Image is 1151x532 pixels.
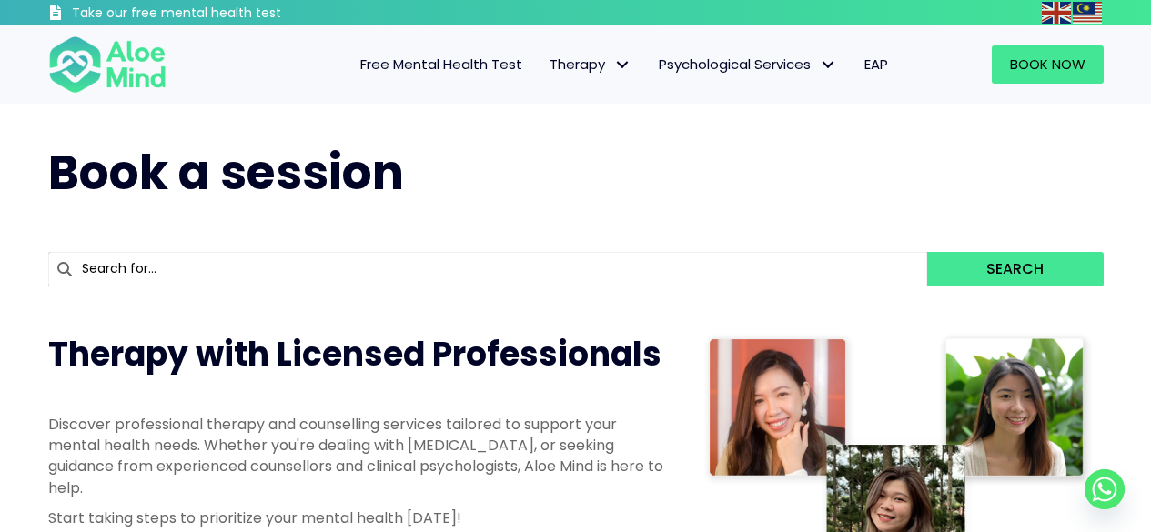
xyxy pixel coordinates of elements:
[659,55,837,74] span: Psychological Services
[1042,2,1073,23] a: English
[190,45,902,84] nav: Menu
[1085,469,1125,509] a: Whatsapp
[1010,55,1085,74] span: Book Now
[536,45,645,84] a: TherapyTherapy: submenu
[992,45,1104,84] a: Book Now
[48,35,167,95] img: Aloe mind Logo
[864,55,888,74] span: EAP
[1073,2,1104,23] a: Malay
[851,45,902,84] a: EAP
[1073,2,1102,24] img: ms
[815,52,842,78] span: Psychological Services: submenu
[48,331,661,377] span: Therapy with Licensed Professionals
[645,45,851,84] a: Psychological ServicesPsychological Services: submenu
[48,139,404,206] span: Book a session
[1042,2,1071,24] img: en
[550,55,631,74] span: Therapy
[360,55,522,74] span: Free Mental Health Test
[347,45,536,84] a: Free Mental Health Test
[927,252,1103,286] button: Search
[610,52,636,78] span: Therapy: submenu
[48,252,928,286] input: Search for...
[48,5,379,25] a: Take our free mental health test
[48,414,667,498] p: Discover professional therapy and counselling services tailored to support your mental health nee...
[48,507,667,528] p: Start taking steps to prioritize your mental health [DATE]!
[72,5,379,23] h3: Take our free mental health test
